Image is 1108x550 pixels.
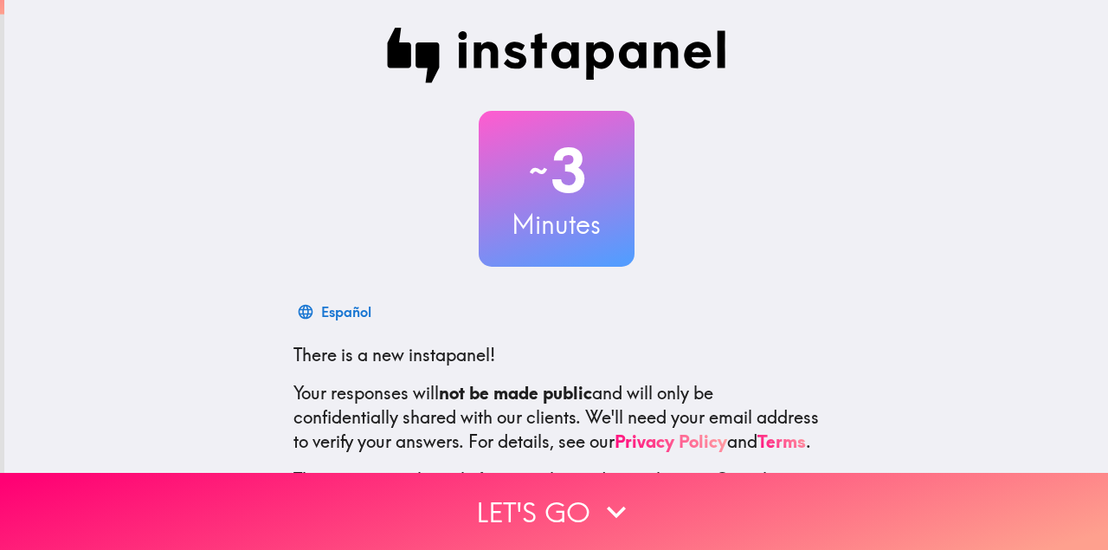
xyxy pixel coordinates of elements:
h2: 3 [479,135,635,206]
div: Español [321,300,371,324]
p: This invite is exclusively for you, please do not share it. Complete it soon because spots are li... [293,468,820,516]
b: not be made public [439,382,592,404]
a: Terms [757,430,806,452]
a: Privacy Policy [615,430,727,452]
h3: Minutes [479,206,635,243]
button: Español [293,294,378,329]
span: There is a new instapanel! [293,344,495,366]
img: Instapanel [387,28,726,83]
p: Your responses will and will only be confidentially shared with our clients. We'll need your emai... [293,381,820,454]
span: ~ [526,145,551,197]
